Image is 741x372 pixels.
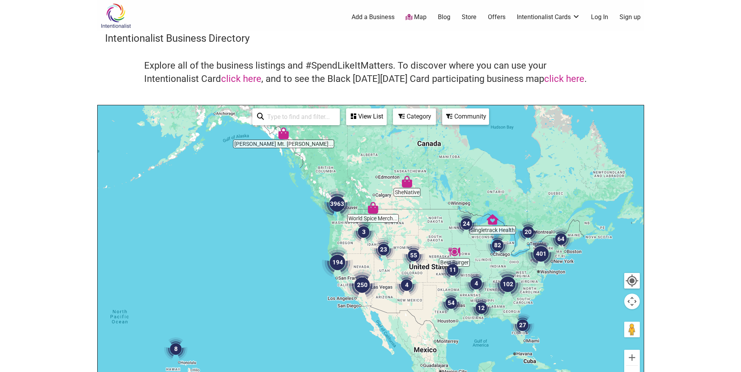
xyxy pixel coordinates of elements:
a: click here [544,73,584,84]
div: Tripp's Mt. Juneau Trading Post [275,124,293,142]
input: Type to find and filter... [264,109,335,124]
a: Blog [438,13,450,21]
a: Sign up [620,13,641,21]
div: 194 [319,244,356,281]
h4: Explore all of the business listings and #SpendLikeItMatters. To discover where you can use your ... [144,59,597,85]
div: SheNative [398,173,416,191]
button: Map camera controls [624,294,640,309]
div: View List [347,109,386,124]
a: Map [405,13,427,22]
div: 4 [461,269,491,298]
a: Log In [591,13,608,21]
a: click here [221,73,261,84]
div: 55 [399,241,429,270]
div: Filter by category [393,108,436,125]
div: 64 [546,224,576,254]
a: Store [462,13,477,21]
div: 401 [522,235,560,273]
div: 27 [508,310,537,340]
div: Singletrack Health [484,211,502,229]
div: 12 [466,293,496,323]
div: Category [394,109,435,124]
div: 24 [452,209,481,239]
div: Best Burger [445,243,463,261]
div: 4 [392,270,421,300]
button: Drag Pegman onto the map to open Street View [624,322,640,337]
img: Intentionalist [97,3,134,28]
div: 250 [343,266,381,304]
div: 82 [483,230,512,260]
div: 23 [369,235,398,264]
div: 20 [513,217,543,247]
div: See a list of the visible businesses [346,108,387,125]
button: Zoom in [624,350,640,365]
div: Filter by Community [442,108,489,125]
button: Your Location [624,273,640,289]
div: 11 [438,255,468,285]
div: World Spice Merchants [364,199,382,217]
div: 3 [349,217,379,247]
div: 102 [489,266,527,303]
div: 8 [161,334,191,364]
h3: Intentionalist Business Directory [105,31,636,45]
div: Community [443,109,488,124]
a: Offers [488,13,505,21]
div: 3963 [318,185,356,223]
a: Intentionalist Cards [517,13,580,21]
div: Type to search and filter [252,108,340,125]
div: 54 [436,288,466,318]
a: Add a Business [352,13,395,21]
